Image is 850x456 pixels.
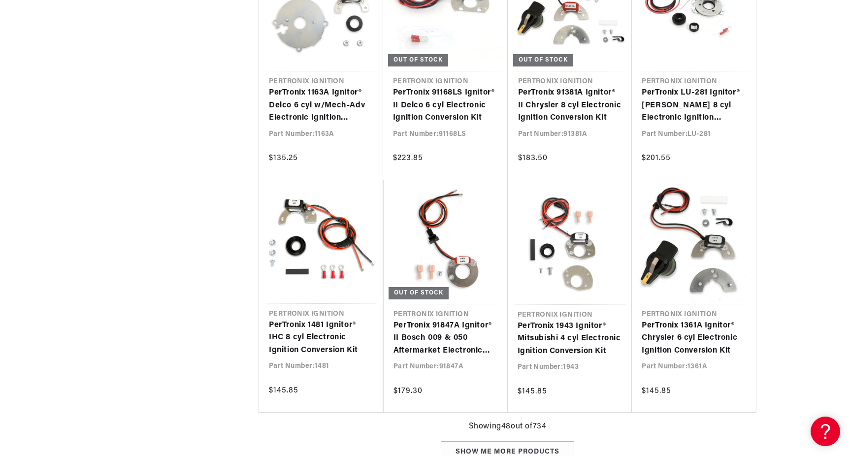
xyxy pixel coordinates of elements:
a: PerTronix 1361A Ignitor® Chrysler 6 cyl Electronic Ignition Conversion Kit [642,320,746,358]
a: PerTronix LU-281 Ignitor® [PERSON_NAME] 8 cyl Electronic Ignition Conversion Kit [642,87,746,125]
a: PerTronix 1163A Ignitor® Delco 6 cyl w/Mech-Adv Electronic Ignition Conversion Kit [269,87,373,125]
a: PerTronix 1943 Ignitor® Mitsubishi 4 cyl Electronic Ignition Conversion Kit [518,320,622,358]
a: PerTronix 1481 Ignitor® IHC 8 cyl Electronic Ignition Conversion Kit [269,319,373,357]
a: PerTronix 91381A Ignitor® II Chrysler 8 cyl Electronic Ignition Conversion Kit [518,87,622,125]
a: PerTronix 91847A Ignitor® II Bosch 009 & 050 Aftermarket Electronic Ignition Conversion Kit [393,320,498,358]
a: PerTronix 91168LS Ignitor® II Delco 6 cyl Electronic Ignition Conversion Kit [393,87,497,125]
span: Showing 48 out of 734 [469,421,547,433]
